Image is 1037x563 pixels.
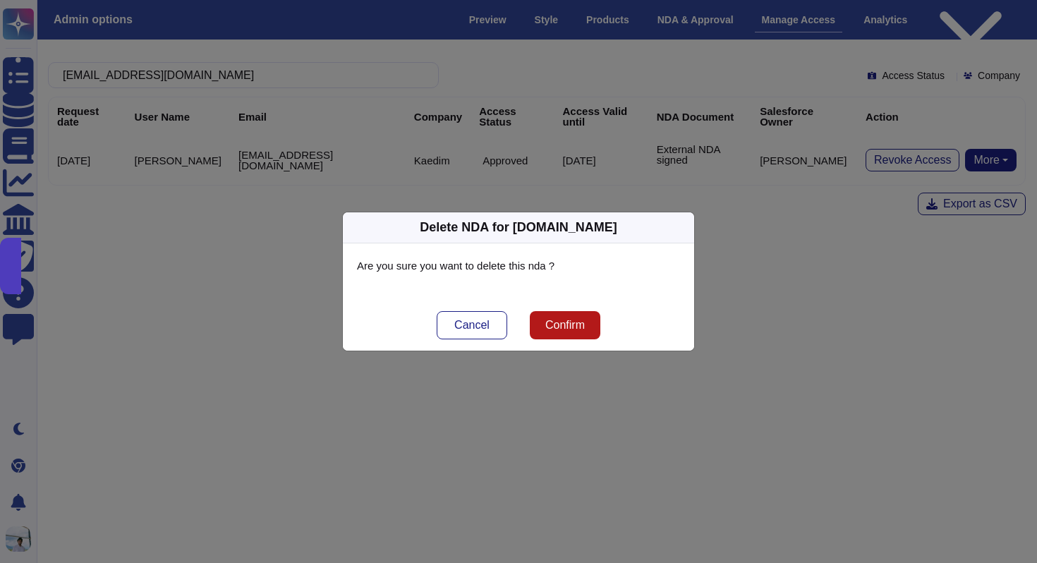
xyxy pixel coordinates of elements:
div: Delete NDA for [DOMAIN_NAME] [420,218,617,237]
button: Cancel [437,311,507,339]
button: Confirm [530,311,600,339]
span: Confirm [545,320,585,331]
span: Cancel [454,320,490,331]
p: Are you sure you want to delete this nda ? [357,258,680,274]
